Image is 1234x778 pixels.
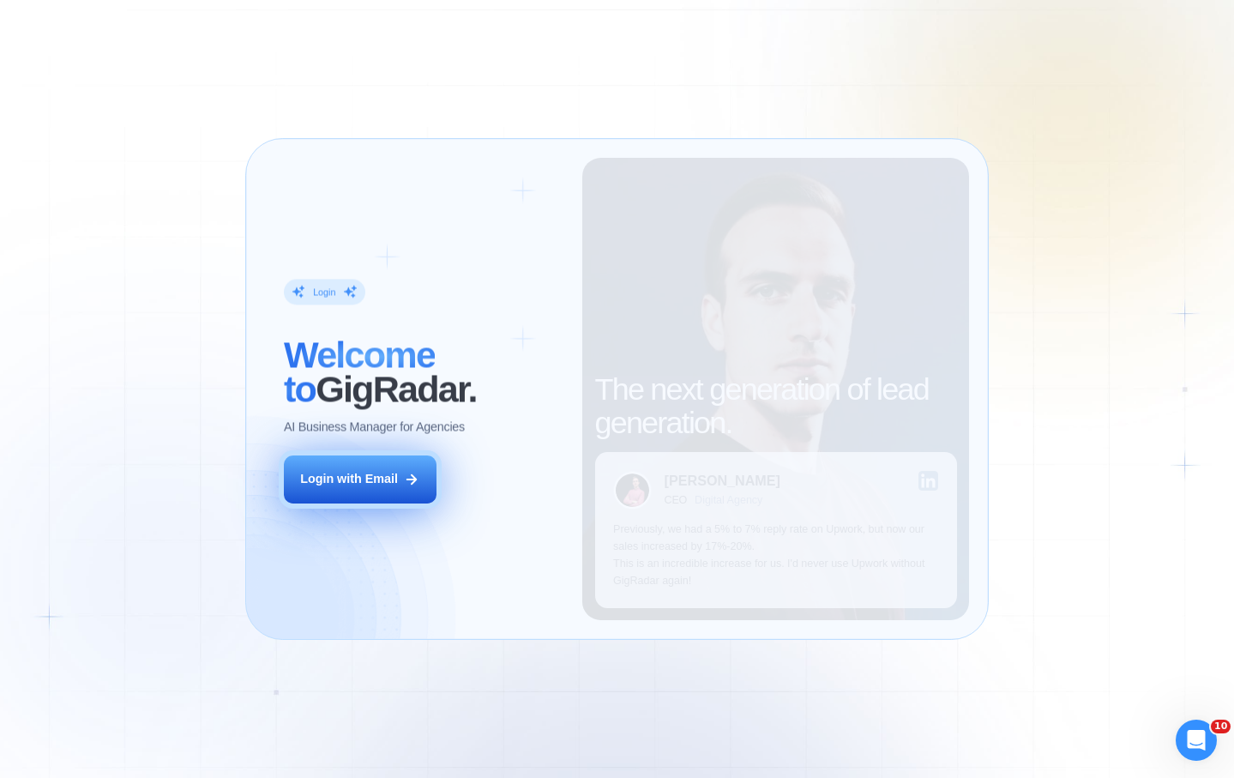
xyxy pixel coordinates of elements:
div: Login [313,286,335,298]
div: Digital Agency [695,494,762,506]
div: [PERSON_NAME] [665,473,780,487]
h2: The next generation of lead generation. [595,372,957,440]
p: Previously, we had a 5% to 7% reply rate on Upwork, but now our sales increased by 17%-20%. This ... [613,522,938,589]
h2: ‍ GigRadar. [284,339,564,407]
button: Login with Email [284,455,436,504]
p: AI Business Manager for Agencies [284,419,465,436]
span: 10 [1211,720,1231,733]
div: Login with Email [300,471,398,488]
iframe: Intercom live chat [1176,720,1217,761]
div: CEO [665,494,687,506]
span: Welcome to [284,335,435,410]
